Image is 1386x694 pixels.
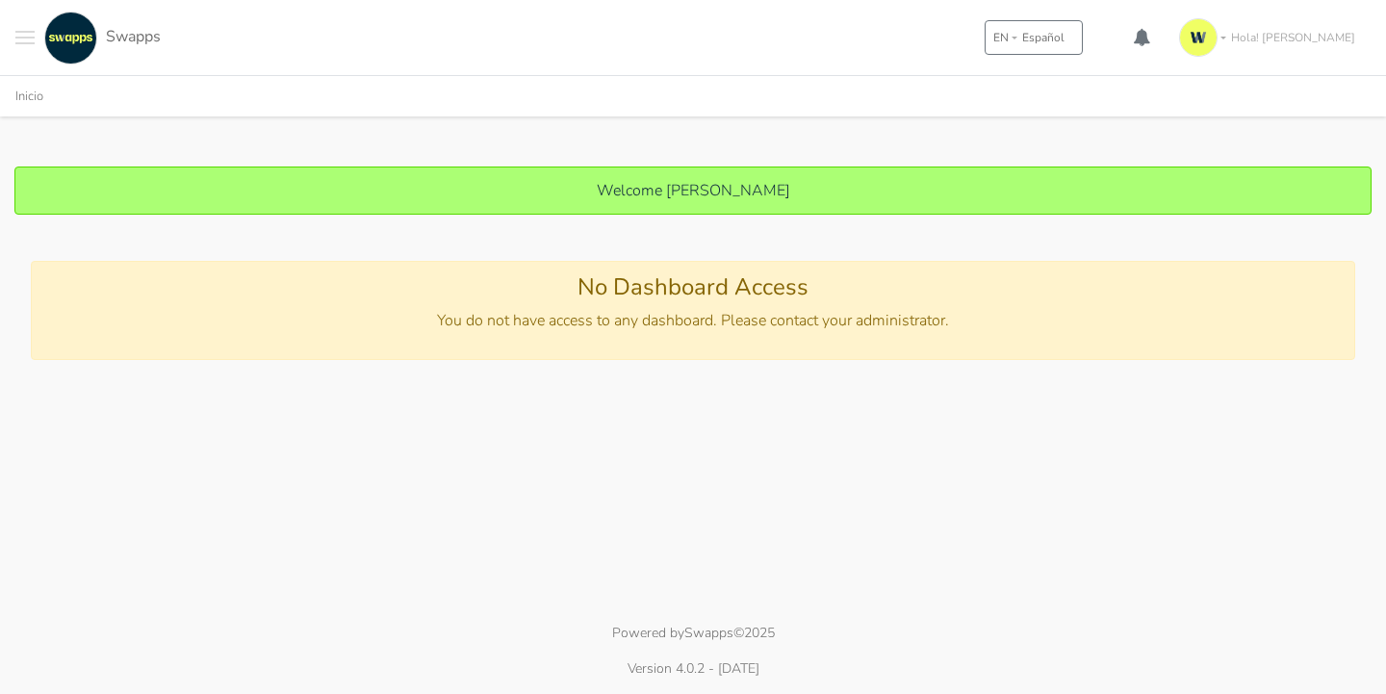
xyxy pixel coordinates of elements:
a: Swapps [39,12,161,64]
button: ENEspañol [985,20,1083,55]
button: Toggle navigation menu [15,12,35,64]
p: You do not have access to any dashboard. Please contact your administrator. [51,309,1335,332]
span: Swapps [106,26,161,47]
p: Welcome [PERSON_NAME] [35,179,1351,202]
img: isotipo-3-3e143c57.png [1179,18,1218,57]
span: Hola! [PERSON_NAME] [1231,29,1355,46]
a: Hola! [PERSON_NAME] [1171,11,1371,64]
a: Swapps [684,624,733,642]
h4: No Dashboard Access [51,273,1335,301]
img: swapps-linkedin-v2.jpg [44,12,97,64]
span: Español [1022,29,1065,46]
a: Inicio [15,88,43,105]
